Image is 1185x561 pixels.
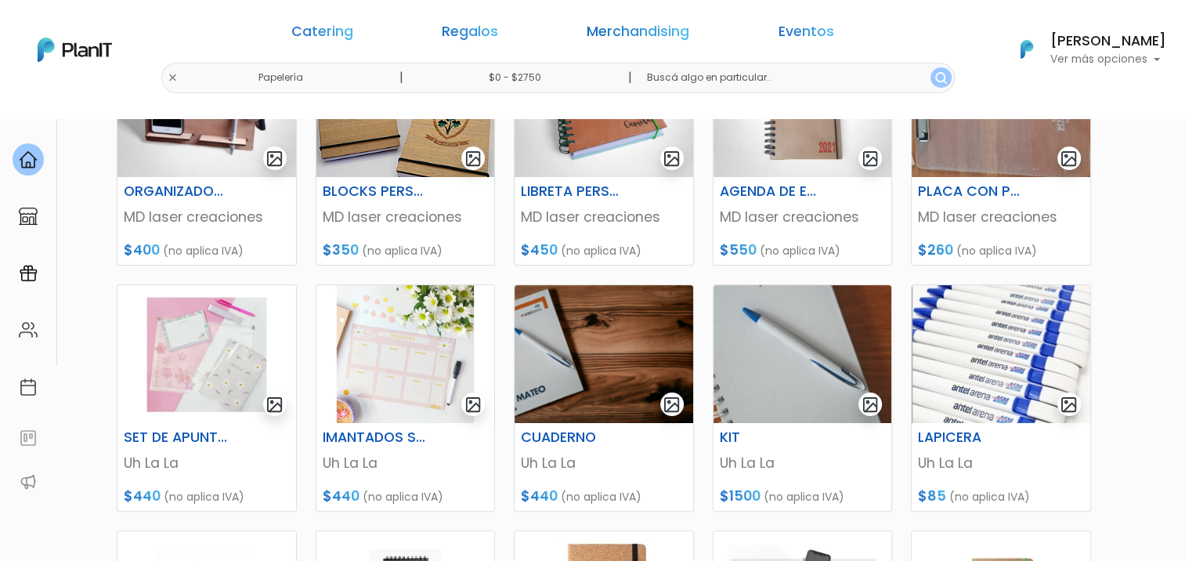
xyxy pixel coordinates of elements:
img: campaigns-02234683943229c281be62815700db0a1741e53638e28bf9629b52c665b00959.svg [19,264,38,283]
span: $85 [918,487,946,505]
span: $550 [720,241,757,259]
div: J [41,94,276,125]
img: thumb_image00032__4_-PhotoRoom__1_.png [515,285,693,423]
img: gallery-light [266,150,284,168]
img: user_04fe99587a33b9844688ac17b531be2b.png [126,94,157,125]
img: thumb_bf532362-df04-455b-84d1-3646c39ec855.jpg [117,285,296,423]
span: $350 [323,241,359,259]
a: Regalos [442,25,498,44]
p: Uh La La [918,453,1084,473]
a: Catering [291,25,353,44]
h6: ORGANIZADOR DE OFICINA [114,183,237,200]
h6: KIT [710,429,833,446]
img: partners-52edf745621dab592f3b2c58e3bca9d71375a7ef29c3b500c9f145b62cc070d4.svg [19,472,38,491]
p: Ya probaste PlanitGO? Vas a poder automatizarlas acciones de todo el año. Escribinos para saber más! [55,144,262,196]
img: marketplace-4ceaa7011d94191e9ded77b95e3339b90024bf715f7c57f8cf31f2d8c509eaba.svg [19,207,38,226]
a: gallery-light LAPICERA Uh La La $85 (no aplica IVA) [911,284,1091,512]
p: | [399,68,403,87]
h6: LAPICERA [909,429,1031,446]
span: $440 [323,487,359,505]
img: thumb_image00032__5_.jpeg [714,285,892,423]
a: gallery-light CUADERNO Uh La La $440 (no aplica IVA) [514,284,694,512]
p: MD laser creaciones [720,207,886,227]
p: Ver más opciones [1050,54,1166,65]
img: thumb_6C5B1A3A-9D11-418A-A57B-6FE436E2BFA2.jpeg [912,285,1090,423]
h6: LIBRETA PERSONALIZADA [511,183,634,200]
span: (no aplica IVA) [561,243,641,259]
span: (no aplica IVA) [760,243,840,259]
span: $450 [521,241,558,259]
h6: SET DE APUNTES [114,429,237,446]
h6: [PERSON_NAME] [1050,34,1166,49]
img: PlanIt Logo [38,38,112,62]
img: people-662611757002400ad9ed0e3c099ab2801c6687ba6c219adb57efc949bc21e19d.svg [19,320,38,339]
p: MD laser creaciones [521,207,687,227]
img: search_button-432b6d5273f82d61273b3651a40e1bd1b912527efae98b1b7a1b2c0702e16a8d.svg [935,72,947,84]
p: Uh La La [720,453,886,473]
img: thumb_e278dfea-bdb4-4fe8-90d1-33b638925cd8.jpg [316,285,495,423]
a: gallery-light ORGANIZADOR DE OFICINA MD laser creaciones $400 (no aplica IVA) [117,38,297,266]
i: keyboard_arrow_down [243,119,266,143]
a: Eventos [778,25,833,44]
img: PlanIt Logo [1010,32,1044,67]
a: gallery-light IMANTADOS SEMANAL Uh La La $440 (no aplica IVA) [316,284,496,512]
img: gallery-light [1060,150,1078,168]
span: $400 [124,241,160,259]
span: (no aplica IVA) [949,489,1030,505]
p: MD laser creaciones [918,207,1084,227]
span: (no aplica IVA) [363,489,443,505]
p: MD laser creaciones [323,207,489,227]
img: calendar-87d922413cdce8b2cf7b7f5f62616a5cf9e4887200fb71536465627b3292af00.svg [19,378,38,396]
button: PlanIt Logo [PERSON_NAME] Ver más opciones [1000,29,1166,70]
p: Uh La La [323,453,489,473]
img: gallery-light [663,150,681,168]
img: feedback-78b5a0c8f98aac82b08bfc38622c3050aee476f2c9584af64705fc4e61158814.svg [19,429,38,447]
img: gallery-light [266,396,284,414]
img: gallery-light [862,150,880,168]
span: ¡Escríbenos! [81,238,239,254]
a: gallery-light KIT Uh La La $1500 (no aplica IVA) [713,284,893,512]
img: gallery-light [464,150,482,168]
span: (no aplica IVA) [362,243,443,259]
img: user_d58e13f531133c46cb30575f4d864daf.jpeg [142,78,173,110]
span: (no aplica IVA) [764,489,844,505]
h6: BLOCKS PERSONALIZADOS [313,183,436,200]
p: MD laser creaciones [124,207,290,227]
i: send [266,235,298,254]
i: insert_emoticon [239,235,266,254]
h6: AGENDA DE ECOCUERO [710,183,833,200]
span: (no aplica IVA) [956,243,1037,259]
h6: IMANTADOS SEMANAL [313,429,436,446]
h6: CUADERNO [511,429,634,446]
span: (no aplica IVA) [164,489,244,505]
a: gallery-light PLACA CON PINZA MD laser creaciones $260 (no aplica IVA) [911,38,1091,266]
span: (no aplica IVA) [163,243,244,259]
img: close-6986928ebcb1d6c9903e3b54e860dbc4d054630f23adef3a32610726dff6a82b.svg [168,73,178,83]
img: gallery-light [1060,396,1078,414]
a: gallery-light SET DE APUNTES Uh La La $440 (no aplica IVA) [117,284,297,512]
a: Merchandising [587,25,689,44]
span: $440 [124,487,161,505]
span: J [157,94,189,125]
p: Uh La La [124,453,290,473]
img: home-e721727adea9d79c4d83392d1f703f7f8bce08238fde08b1acbfd93340b81755.svg [19,150,38,169]
p: | [627,68,631,87]
strong: PLAN IT [55,127,100,140]
a: gallery-light LIBRETA PERSONALIZADA MD laser creaciones $450 (no aplica IVA) [514,38,694,266]
span: $260 [918,241,953,259]
div: PLAN IT Ya probaste PlanitGO? Vas a poder automatizarlas acciones de todo el año. Escribinos para... [41,110,276,208]
a: gallery-light BLOCKS PERSONALIZADOS MD laser creaciones $350 (no aplica IVA) [316,38,496,266]
input: Buscá algo en particular.. [634,63,954,93]
a: gallery-light AGENDA DE ECOCUERO MD laser creaciones $550 (no aplica IVA) [713,38,893,266]
h6: PLACA CON PINZA [909,183,1031,200]
span: $1500 [720,487,760,505]
img: gallery-light [663,396,681,414]
span: $440 [521,487,558,505]
p: Uh La La [521,453,687,473]
span: (no aplica IVA) [561,489,641,505]
img: gallery-light [464,396,482,414]
img: gallery-light [862,396,880,414]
